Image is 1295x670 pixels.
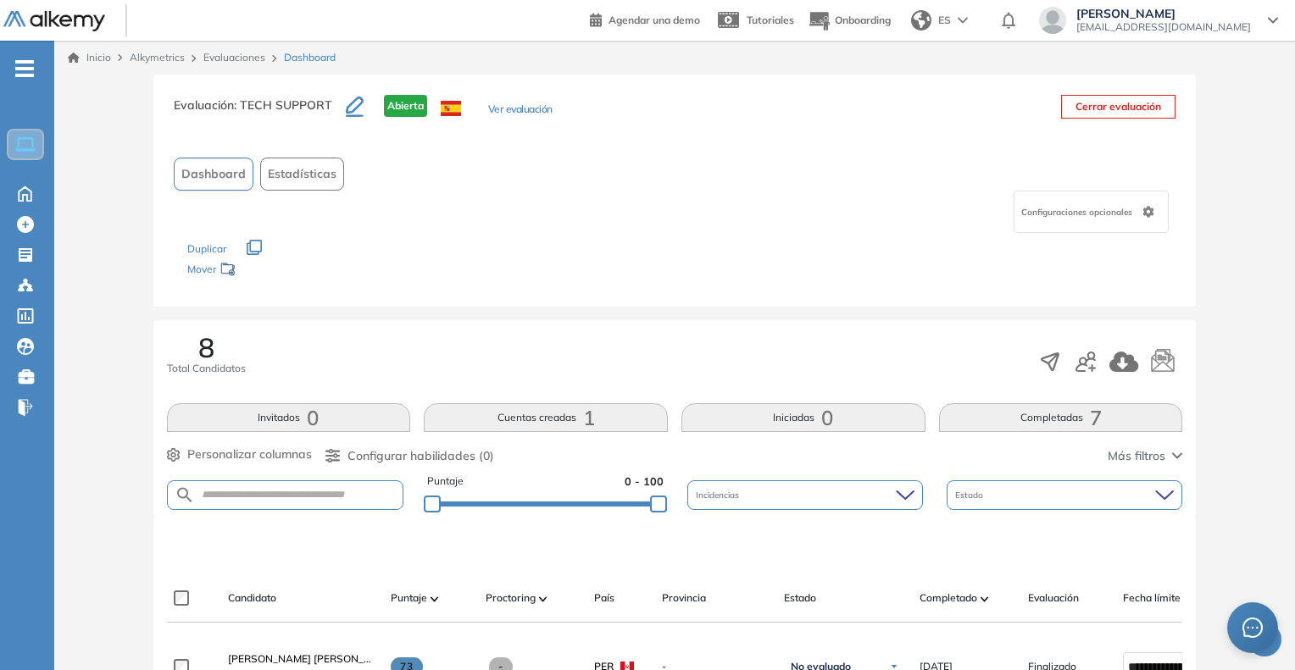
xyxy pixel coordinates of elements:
i: - [15,67,34,70]
button: Estadísticas [260,158,344,191]
div: Configuraciones opcionales [1014,191,1169,233]
span: Personalizar columnas [187,446,312,463]
span: Dashboard [284,50,336,65]
span: Dashboard [181,165,246,183]
span: [EMAIL_ADDRESS][DOMAIN_NAME] [1076,20,1251,34]
span: Proctoring [486,590,536,606]
a: Evaluaciones [203,51,265,64]
span: Completado [920,590,977,606]
img: arrow [958,17,968,24]
span: : TECH SUPPORT [234,97,332,113]
span: Total Candidatos [167,361,246,376]
span: Puntaje [427,473,464,490]
span: [PERSON_NAME] [PERSON_NAME] [228,652,397,665]
button: Iniciadas0 [681,403,925,432]
span: 8 [198,334,214,361]
button: Personalizar columnas [167,446,312,463]
span: message [1242,617,1263,638]
span: Configurar habilidades (0) [347,447,494,465]
span: Incidencias [696,489,742,501]
img: ESP [441,101,461,116]
a: Inicio [68,50,111,65]
a: Agendar una demo [590,8,700,29]
a: [PERSON_NAME] [PERSON_NAME] [228,651,377,667]
span: País [594,590,614,606]
span: Puntaje [391,590,427,606]
span: Abierta [384,95,427,117]
span: Tutoriales [747,14,794,26]
span: Duplicar [187,242,226,255]
span: Estado [784,590,816,606]
button: Invitados0 [167,403,411,432]
span: [PERSON_NAME] [1076,7,1251,20]
img: [missing "en.ARROW_ALT" translation] [539,596,547,601]
span: Fecha límite [1123,590,1181,606]
span: Estadísticas [268,165,336,183]
h3: Evaluación [174,95,346,130]
button: Más filtros [1108,447,1182,465]
div: Estado [947,480,1182,510]
img: SEARCH_ALT [175,485,195,506]
span: Alkymetrics [130,51,185,64]
img: world [911,10,931,30]
button: Completadas7 [939,403,1183,432]
span: Configuraciones opcionales [1021,206,1136,219]
span: Onboarding [835,14,891,26]
div: Incidencias [687,480,923,510]
button: Dashboard [174,158,253,191]
span: Estado [955,489,987,501]
span: 0 - 100 [625,473,664,490]
button: Configurar habilidades (0) [325,447,494,465]
button: Ver evaluación [488,102,553,119]
div: Mover [187,255,357,286]
span: Provincia [662,590,706,606]
button: Cerrar evaluación [1061,95,1176,119]
button: Onboarding [808,3,891,39]
img: [missing "en.ARROW_ALT" translation] [981,596,989,601]
span: Agendar una demo [609,14,700,26]
span: Más filtros [1108,447,1165,465]
span: Candidato [228,590,276,606]
button: Cuentas creadas1 [424,403,668,432]
span: Evaluación [1028,590,1079,606]
img: Logo [3,11,105,32]
span: ES [938,13,951,28]
img: [missing "en.ARROW_ALT" translation] [431,596,439,601]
